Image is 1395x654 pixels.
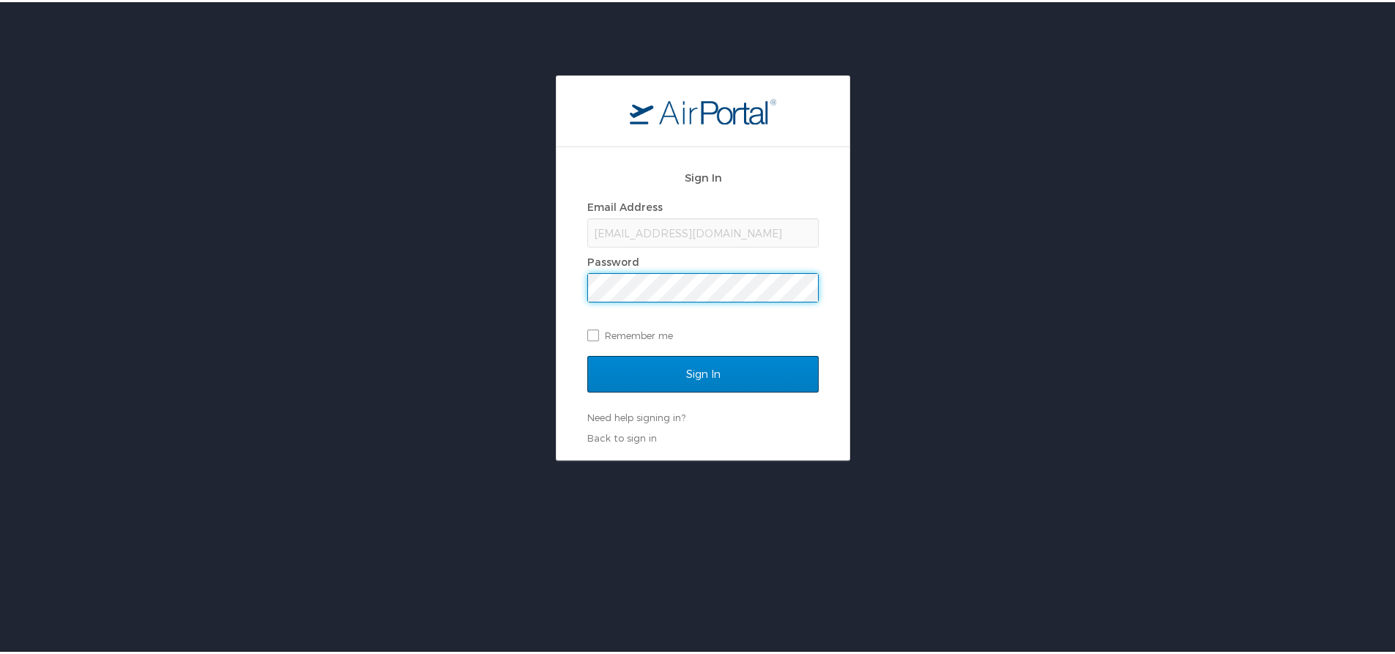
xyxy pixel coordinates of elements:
[587,253,639,266] label: Password
[587,409,685,421] a: Need help signing in?
[630,96,776,122] img: logo
[587,198,663,211] label: Email Address
[587,354,819,390] input: Sign In
[587,322,819,344] label: Remember me
[587,430,657,442] a: Back to sign in
[587,167,819,184] h2: Sign In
